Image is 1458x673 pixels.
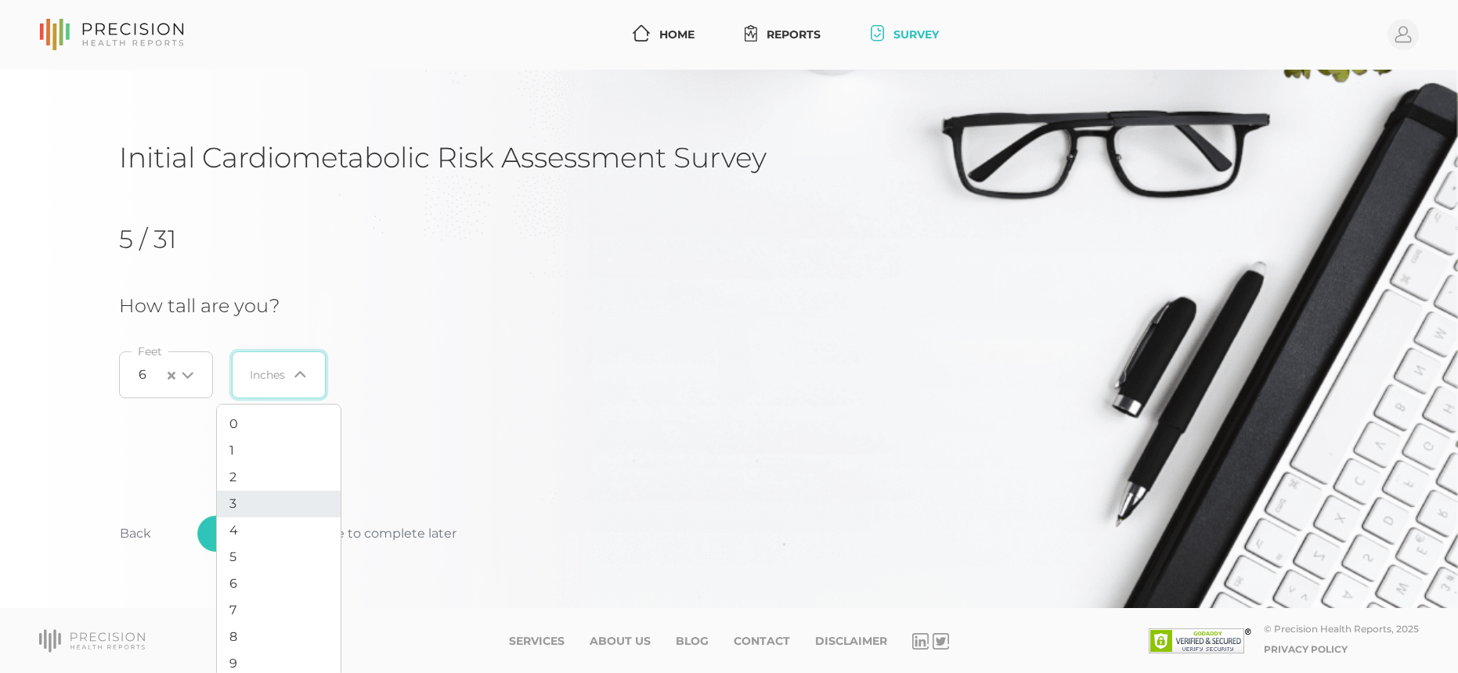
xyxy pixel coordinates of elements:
[229,629,237,644] span: 8
[197,516,295,552] button: Continue
[738,20,827,49] a: Reports
[229,576,237,591] span: 6
[229,549,236,564] span: 5
[229,470,236,484] span: 2
[229,523,238,538] span: 4
[168,367,175,383] button: Clear Selected
[100,516,171,552] button: Back
[1149,628,1251,653] img: SSL site seal - click to verify
[119,225,280,254] h2: 5 / 31
[734,635,790,648] a: Contact
[1264,643,1348,655] a: Privacy Policy
[146,367,161,383] input: Search for option
[119,140,1339,175] h1: Initial Cardiometabolic Risk Assessment Survey
[864,20,945,49] a: Survey
[815,635,887,648] a: Disclaimer
[119,351,213,398] div: Search for option
[232,351,326,398] div: Search for option
[1264,623,1419,635] div: © Precision Health Reports, 2025
[509,635,565,648] a: Services
[676,635,709,648] a: Blog
[590,635,651,648] a: About Us
[295,516,476,552] button: Save to complete later
[139,367,146,383] span: 6
[229,496,236,511] span: 3
[251,367,287,383] input: Search for option
[119,295,851,318] h3: How tall are you?
[229,603,236,617] span: 7
[626,20,701,49] a: Home
[229,656,237,671] span: 9
[229,443,234,458] span: 1
[229,416,238,431] span: 0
